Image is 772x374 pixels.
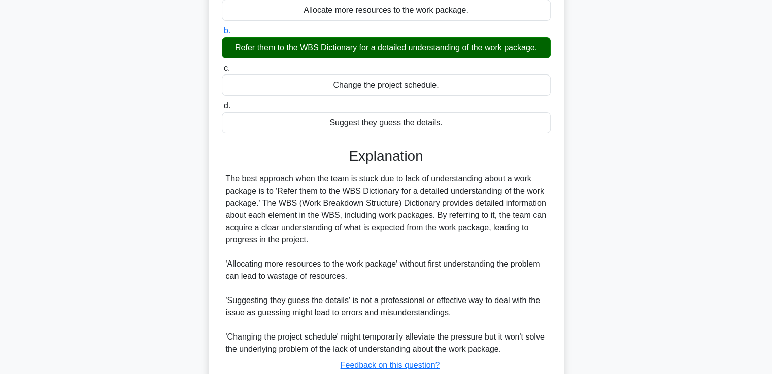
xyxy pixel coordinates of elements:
[226,173,547,355] div: The best approach when the team is stuck due to lack of understanding about a work package is to ...
[224,101,230,110] span: d.
[228,147,545,165] h3: Explanation
[222,112,551,133] div: Suggest they guess the details.
[224,26,230,35] span: b.
[222,74,551,96] div: Change the project schedule.
[341,361,440,369] a: Feedback on this question?
[224,64,230,72] span: c.
[222,37,551,58] div: Refer them to the WBS Dictionary for a detailed understanding of the work package.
